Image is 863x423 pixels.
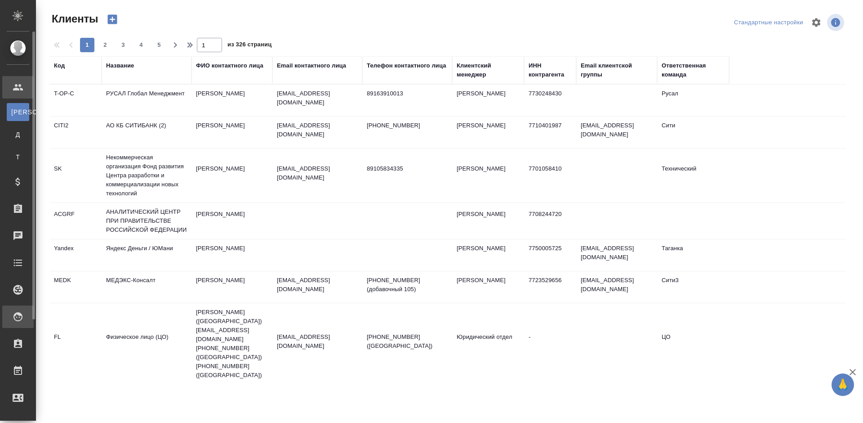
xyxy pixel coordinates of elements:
td: [PERSON_NAME] [191,239,272,271]
td: [EMAIL_ADDRESS][DOMAIN_NAME] [576,271,657,303]
td: 7723529656 [524,271,576,303]
td: [PERSON_NAME] [191,205,272,237]
span: Т [11,153,25,162]
td: Сити3 [657,271,729,303]
td: Yandex [49,239,102,271]
td: [EMAIL_ADDRESS][DOMAIN_NAME] [576,117,657,148]
span: Клиенты [49,12,98,26]
button: 2 [98,38,112,52]
p: [EMAIL_ADDRESS][DOMAIN_NAME] [277,276,358,294]
p: [PHONE_NUMBER] [367,121,448,130]
td: 7730248430 [524,85,576,116]
td: Яндекс Деньги / ЮМани [102,239,191,271]
td: T-OP-C [49,85,102,116]
p: [EMAIL_ADDRESS][DOMAIN_NAME] [277,164,358,182]
td: [PERSON_NAME] [191,160,272,191]
td: MEDK [49,271,102,303]
td: АНАЛИТИЧЕСКИЙ ЦЕНТР ПРИ ПРАВИТЕЛЬСТВЕ РОССИЙСКОЙ ФЕДЕРАЦИИ [102,203,191,239]
div: Клиентский менеджер [457,61,520,79]
td: [PERSON_NAME] [452,271,524,303]
td: FL [49,328,102,360]
span: 2 [98,40,112,49]
td: [PERSON_NAME] [191,85,272,116]
span: 5 [152,40,166,49]
td: [PERSON_NAME] ([GEOGRAPHIC_DATA]) [EMAIL_ADDRESS][DOMAIN_NAME] [PHONE_NUMBER] ([GEOGRAPHIC_DATA])... [191,303,272,384]
p: [EMAIL_ADDRESS][DOMAIN_NAME] [277,333,358,351]
td: CITI2 [49,117,102,148]
td: SK [49,160,102,191]
td: - [524,328,576,360]
td: [PERSON_NAME] [191,271,272,303]
button: 🙏 [832,373,854,396]
span: Настроить таблицу [805,12,827,33]
td: Русал [657,85,729,116]
a: [PERSON_NAME] [7,103,29,121]
td: АО КБ СИТИБАНК (2) [102,117,191,148]
p: [PHONE_NUMBER] ([GEOGRAPHIC_DATA]) [367,333,448,351]
div: split button [732,16,805,30]
div: ФИО контактного лица [196,61,263,70]
p: [PHONE_NUMBER] (добавочный 105) [367,276,448,294]
span: Посмотреть информацию [827,14,846,31]
button: 3 [116,38,130,52]
div: Ответственная команда [662,61,725,79]
span: 🙏 [835,375,850,394]
td: Физическое лицо (ЦО) [102,328,191,360]
td: [PERSON_NAME] [452,160,524,191]
span: Д [11,130,25,139]
a: Д [7,126,29,144]
td: 7701058410 [524,160,576,191]
div: Название [106,61,134,70]
td: Некоммерческая организация Фонд развития Центра разработки и коммерциализации новых технологий [102,148,191,202]
button: 4 [134,38,148,52]
td: [PERSON_NAME] [452,205,524,237]
td: МЕДЭКС-Консалт [102,271,191,303]
div: ИНН контрагента [529,61,572,79]
td: РУСАЛ Глобал Менеджмент [102,85,191,116]
span: [PERSON_NAME] [11,108,25,117]
p: [EMAIL_ADDRESS][DOMAIN_NAME] [277,89,358,107]
a: Т [7,148,29,166]
td: [EMAIL_ADDRESS][DOMAIN_NAME] [576,239,657,271]
td: Сити [657,117,729,148]
td: [PERSON_NAME] [452,85,524,116]
td: ACGRF [49,205,102,237]
div: Email клиентской группы [581,61,653,79]
td: Таганка [657,239,729,271]
button: 5 [152,38,166,52]
span: 3 [116,40,130,49]
div: Email контактного лица [277,61,346,70]
td: [PERSON_NAME] [452,117,524,148]
p: [EMAIL_ADDRESS][DOMAIN_NAME] [277,121,358,139]
div: Код [54,61,65,70]
td: Технический [657,160,729,191]
button: Создать [102,12,123,27]
p: 89163910013 [367,89,448,98]
div: Телефон контактного лица [367,61,446,70]
td: [PERSON_NAME] [191,117,272,148]
td: 7750005725 [524,239,576,271]
td: Юридический отдел [452,328,524,360]
td: [PERSON_NAME] [452,239,524,271]
td: ЦО [657,328,729,360]
p: 89105834335 [367,164,448,173]
span: из 326 страниц [227,39,271,52]
td: 7710401987 [524,117,576,148]
td: 7708244720 [524,205,576,237]
span: 4 [134,40,148,49]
